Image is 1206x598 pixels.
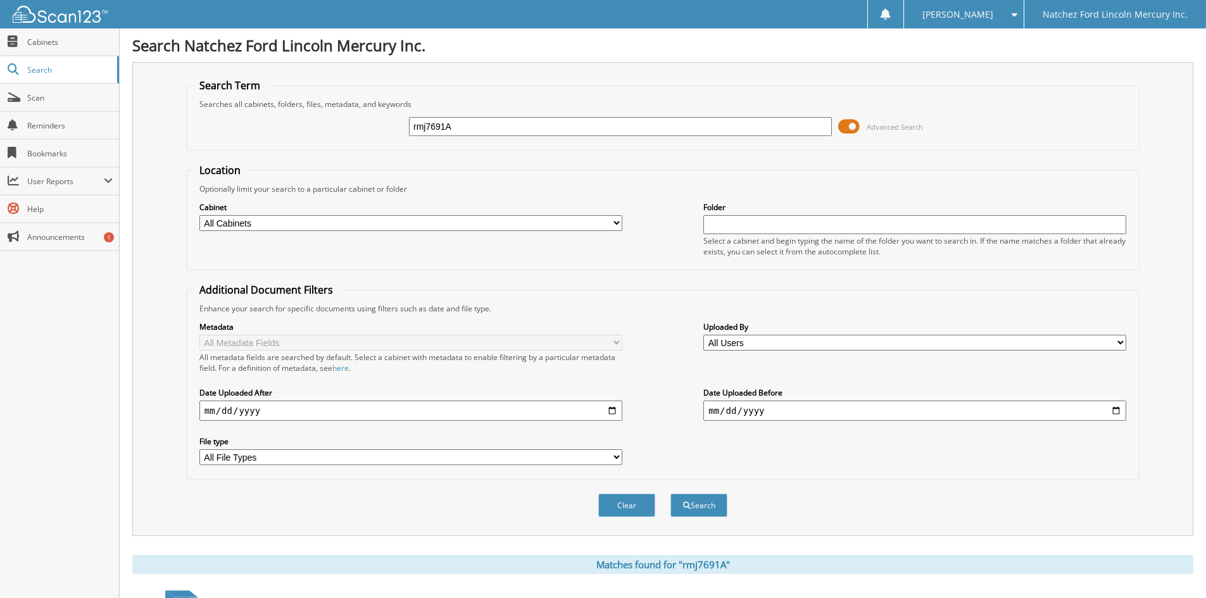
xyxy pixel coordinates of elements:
span: Scan [27,92,113,103]
label: File type [199,436,622,447]
span: Cabinets [27,37,113,47]
a: here [332,363,349,373]
label: Metadata [199,321,622,332]
div: Select a cabinet and begin typing the name of the folder you want to search in. If the name match... [703,235,1126,257]
label: Folder [703,202,1126,213]
span: Help [27,204,113,215]
div: Optionally limit your search to a particular cabinet or folder [193,184,1133,194]
span: Search [27,65,111,75]
label: Date Uploaded After [199,387,622,398]
span: User Reports [27,176,104,187]
input: start [199,401,622,421]
span: Reminders [27,120,113,131]
img: scan123-logo-white.svg [13,6,108,23]
button: Search [670,494,727,517]
legend: Search Term [193,78,267,92]
span: Bookmarks [27,148,113,159]
div: 1 [104,232,114,242]
span: Advanced Search [867,122,923,132]
h1: Search Natchez Ford Lincoln Mercury Inc. [132,35,1193,56]
div: Searches all cabinets, folders, files, metadata, and keywords [193,99,1133,109]
button: Clear [598,494,655,517]
label: Date Uploaded Before [703,387,1126,398]
span: Announcements [27,232,113,242]
div: Enhance your search for specific documents using filters such as date and file type. [193,303,1133,314]
div: All metadata fields are searched by default. Select a cabinet with metadata to enable filtering b... [199,352,622,373]
legend: Location [193,163,247,177]
label: Cabinet [199,202,622,213]
input: end [703,401,1126,421]
div: Matches found for "rmj7691A" [132,555,1193,574]
legend: Additional Document Filters [193,283,339,297]
label: Uploaded By [703,321,1126,332]
span: [PERSON_NAME] [922,11,993,18]
span: Natchez Ford Lincoln Mercury Inc. [1043,11,1188,18]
